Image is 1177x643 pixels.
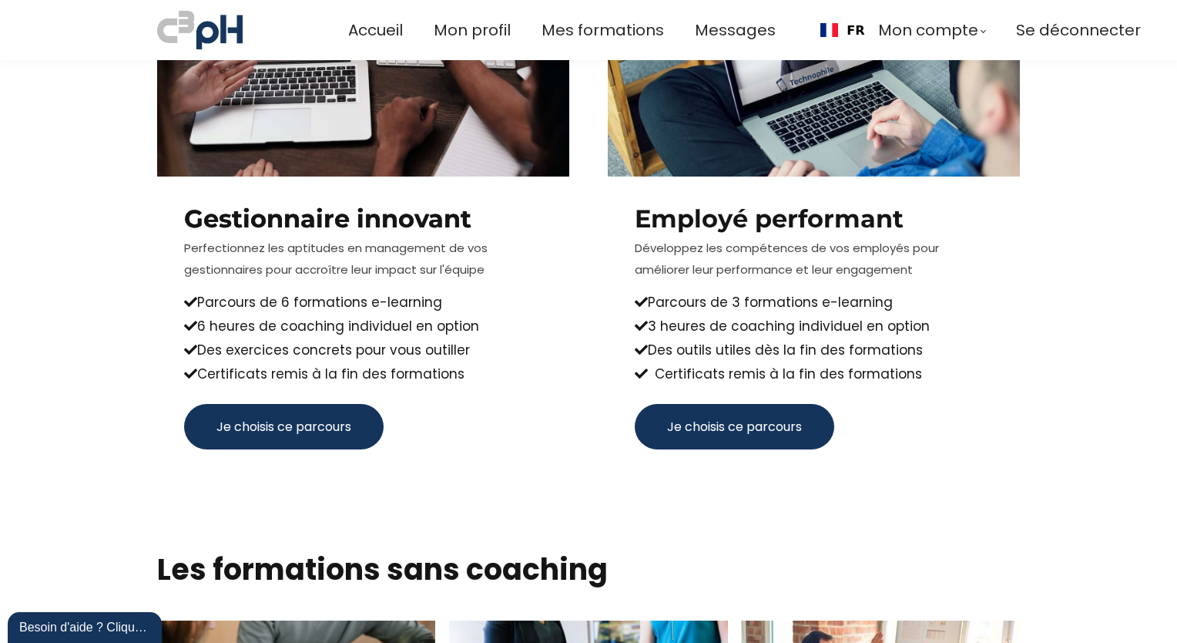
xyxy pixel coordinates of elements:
div: 3 heures de coaching individuel en option [635,315,993,337]
b: Gestionnaire innovant [184,204,471,234]
img: Français flag [820,23,838,37]
a: Accueil [348,18,403,43]
button: Je choisis ce parcours [184,404,384,449]
div: Certificats remis à la fin des formations [635,363,993,385]
div: Language selected: Français [806,12,877,48]
div: Parcours de 6 formations e-learning [184,291,542,313]
span: Mon compte [878,18,978,43]
span: Perfectionnez les aptitudes en management de vos gestionnaires pour accroître leur impact sur l'é... [184,240,488,278]
div: Des outils utiles dès la fin des formations [635,339,993,361]
div: Certificats remis à la fin des formations [184,363,542,385]
iframe: chat widget [8,609,165,643]
span: Je choisis ce parcours [216,417,351,436]
button: Je choisis ce parcours [635,404,834,449]
a: Messages [695,18,776,43]
strong: Employé performant [635,204,904,234]
a: Mon profil [434,18,511,43]
h2: Les formations sans coaching [157,550,1020,589]
img: a70bc7685e0efc0bd0b04b3506828469.jpeg [157,8,243,52]
a: Mes formations [542,18,664,43]
span: Je choisis ce parcours [667,417,802,436]
a: FR [820,23,865,38]
div: Language Switcher [806,12,877,48]
div: Parcours de 3 formations e-learning [635,291,993,313]
div: 6 heures de coaching individuel en option [184,315,542,337]
a: Se déconnecter [1016,18,1141,43]
div: Des exercices concrets pour vous outiller [184,339,542,361]
span: Développez les compétences de vos employés pour améliorer leur performance et leur engagement [635,240,939,278]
